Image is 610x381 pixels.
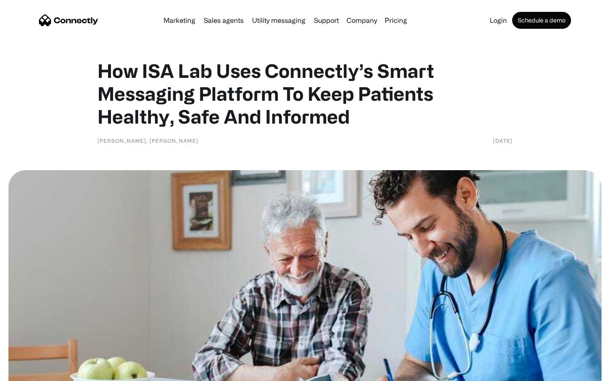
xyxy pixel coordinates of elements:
[249,17,309,24] a: Utility messaging
[512,12,571,29] a: Schedule a demo
[381,17,410,24] a: Pricing
[160,17,199,24] a: Marketing
[39,14,98,27] a: home
[200,17,247,24] a: Sales agents
[493,136,513,145] div: [DATE]
[97,136,198,145] div: [PERSON_NAME], [PERSON_NAME]
[8,366,51,378] aside: Language selected: English
[347,14,377,26] div: Company
[344,14,380,26] div: Company
[17,366,51,378] ul: Language list
[486,17,510,24] a: Login
[97,59,513,128] h1: How ISA Lab Uses Connectly’s Smart Messaging Platform To Keep Patients Healthy, Safe And Informed
[311,17,342,24] a: Support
